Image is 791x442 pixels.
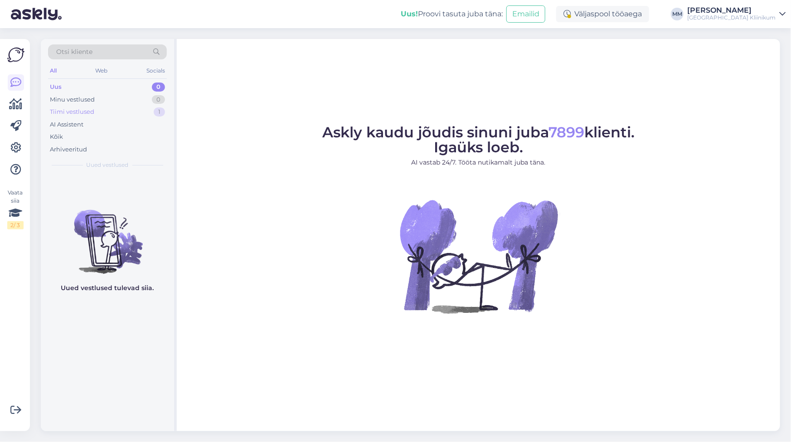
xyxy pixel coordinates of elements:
img: No chats [41,194,174,275]
div: 2 / 3 [7,221,24,229]
div: Minu vestlused [50,95,95,104]
div: Tiimi vestlused [50,107,94,117]
img: No Chat active [397,175,560,338]
a: [PERSON_NAME][GEOGRAPHIC_DATA] Kliinikum [687,7,786,21]
div: Väljaspool tööaega [556,6,649,22]
span: Uued vestlused [87,161,129,169]
div: MM [671,8,684,20]
div: AI Assistent [50,120,83,129]
div: Uus [50,83,62,92]
div: [GEOGRAPHIC_DATA] Kliinikum [687,14,776,21]
div: Socials [145,65,167,77]
div: [PERSON_NAME] [687,7,776,14]
img: Askly Logo [7,46,24,63]
span: Otsi kliente [56,47,92,57]
div: Vaata siia [7,189,24,229]
div: Kõik [50,132,63,141]
div: 0 [152,95,165,104]
p: AI vastab 24/7. Tööta nutikamalt juba täna. [322,158,635,167]
div: Arhiveeritud [50,145,87,154]
b: Uus! [401,10,418,18]
button: Emailid [506,5,545,23]
div: Web [94,65,110,77]
span: 7899 [548,123,584,141]
p: Uued vestlused tulevad siia. [61,283,154,293]
span: Askly kaudu jõudis sinuni juba klienti. Igaüks loeb. [322,123,635,156]
div: 0 [152,83,165,92]
div: 1 [154,107,165,117]
div: All [48,65,58,77]
div: Proovi tasuta juba täna: [401,9,503,19]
